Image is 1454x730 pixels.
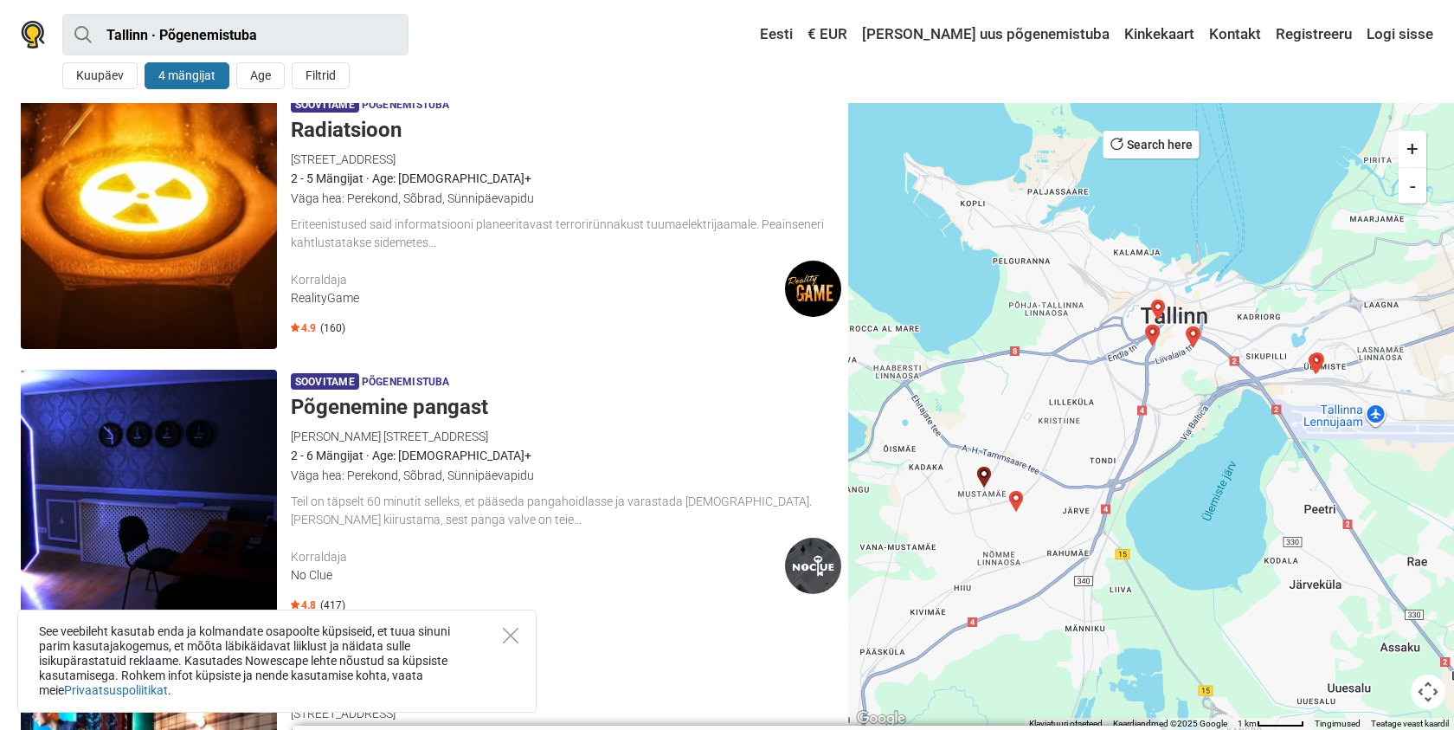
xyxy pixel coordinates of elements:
div: Baker Street 221 B [1142,325,1163,346]
div: Eriteenistused said informatsiooni planeeritavast terrorirünnakust tuumaelektrijaamale. Peainsene... [291,216,841,252]
div: Lastekodu saladus [1142,325,1162,346]
button: Age [236,62,285,89]
a: Tingimused [1315,719,1361,728]
div: No Clue [291,566,785,585]
div: [PERSON_NAME] [STREET_ADDRESS] [291,427,841,446]
button: Kuupäev [62,62,138,89]
img: Google [852,707,910,730]
a: Logi sisse [1362,19,1433,50]
img: Star [291,323,299,332]
span: (417) [320,598,345,612]
a: Kinkekaart [1120,19,1199,50]
button: Kaardikaamera juhtnupud [1411,675,1445,709]
div: [STREET_ADDRESS] [291,704,841,723]
a: € EUR [803,19,852,50]
input: proovi “Tallinn” [62,14,409,55]
a: Registreeru [1271,19,1356,50]
button: Close [503,628,518,643]
button: Filtrid [292,62,350,89]
div: Teil on täpselt 60 minutit selleks, et pääseda pangahoidlasse ja varastada [DEMOGRAPHIC_DATA]. [P... [291,493,841,529]
div: Shambala [1182,326,1203,347]
div: [STREET_ADDRESS] [291,150,841,169]
img: Radiatsioon [21,93,277,349]
img: Star [291,600,299,609]
a: [PERSON_NAME] uus põgenemistuba [858,19,1114,50]
a: Teatage veast kaardil [1371,719,1449,728]
button: Search here [1103,131,1200,158]
div: 2 - 5 Mängijat · Age: [DEMOGRAPHIC_DATA]+ [291,169,841,188]
div: 2 Paranoid [1307,352,1328,373]
div: Korraldaja [291,548,785,566]
button: Klaviatuuri otseteed [1029,718,1103,730]
div: Hääl pimedusest [1183,326,1204,347]
span: Soovitame [291,373,359,390]
button: + [1399,131,1426,167]
img: RealityGame [785,261,841,317]
h5: Radiatsioon [291,118,841,143]
div: Korraldaja [291,271,785,289]
span: Põgenemistuba [362,96,450,115]
span: 4.8 [291,598,316,612]
span: 4.9 [291,321,316,335]
div: 2 - 6 Mängijat · Age: [DEMOGRAPHIC_DATA]+ [291,446,841,465]
a: Google Mapsis selle piirkonna avamine (avaneb uues aknas) [852,707,910,730]
div: Väga hea: Perekond, Sõbrad, Sünnipäevapidu [291,189,841,208]
div: Väga hea: Perekond, Sõbrad, Sünnipäevapidu [291,466,841,485]
span: Soovitame [291,96,359,113]
h5: Põgenemine pangast [291,395,841,420]
div: See veebileht kasutab enda ja kolmandate osapoolte küpsiseid, et tuua sinuni parim kasutajakogemu... [17,610,537,713]
span: Kaardiandmed ©2025 Google [1113,719,1227,728]
span: Põgenemistuba [362,373,450,392]
img: Põgenemine pangast [21,370,277,626]
div: Red Alert [1148,300,1168,320]
button: Kaardi mõõtkava: 1 km 51 piksli kohta [1232,718,1309,730]
a: Privaatsuspoliitikat [64,683,168,697]
div: Paranoia [1305,353,1326,374]
button: 4 mängijat [145,62,229,89]
img: Eesti [748,29,760,41]
div: Radiatsioon [974,467,994,488]
div: Võlurite kool [1006,491,1026,512]
button: - [1399,167,1426,203]
div: RealityGame [291,289,785,307]
span: 1 km [1238,719,1257,728]
a: Kontakt [1205,19,1265,50]
h5: [PERSON_NAME] [291,672,841,697]
img: No Clue [785,538,841,594]
img: Nowescape logo [21,21,45,48]
span: (160) [320,321,345,335]
a: Eesti [743,19,797,50]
